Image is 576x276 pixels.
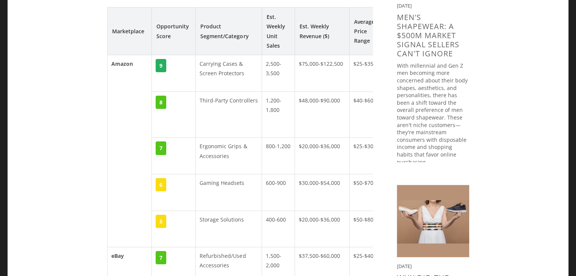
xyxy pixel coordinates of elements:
[262,55,295,91] td: 2,500-3,500
[262,8,295,55] th: Est. Weekly Unit Sales
[349,55,384,91] td: $25-$35
[196,138,262,174] td: Ergonomic Grips & Accessories
[111,60,133,67] strong: Amazon
[295,174,350,211] td: $30,000-$54,000
[295,211,350,247] td: $20,000-$36,000
[107,8,152,55] th: Marketplace
[295,55,350,91] td: $75,000-$122,500
[156,141,166,155] span: 7
[397,263,412,270] time: [DATE]
[196,211,262,247] td: Storage Solutions
[295,138,350,174] td: $20,000-$36,000
[196,174,262,211] td: Gaming Headsets
[349,211,384,247] td: $50-$80
[196,55,262,91] td: Carrying Cases & Screen Protectors
[397,62,469,166] p: With millennial and Gen Z men becoming more concerned about their body shapes, aesthetics, and pe...
[262,211,295,247] td: 400-600
[262,138,295,174] td: 800-1,200
[349,138,384,174] td: $25-$30
[156,215,166,228] span: 5
[349,91,384,138] td: $40-$60
[262,91,295,138] td: 1,200-1,800
[196,8,262,55] th: Product Segment/Category
[156,96,166,109] span: 8
[152,8,196,55] th: Opportunity Score
[397,2,412,9] time: [DATE]
[397,185,469,257] img: Why Did the Spanx Founder launch Sneex Sneaker Heels? The $545 Million Market Revealed
[156,251,166,264] span: 7
[349,174,384,211] td: $50-$70
[262,174,295,211] td: 600-900
[111,252,124,259] strong: eBay
[397,12,459,59] a: Men's Shapewear: A $500M Market Signal Sellers Can't Ignore
[295,8,350,55] th: Est. Weekly Revenue ($)
[349,8,384,55] th: Average Price Range
[295,91,350,138] td: $48,000-$90,000
[156,59,166,72] span: 9
[156,178,166,191] span: 6
[196,91,262,138] td: Third-Party Controllers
